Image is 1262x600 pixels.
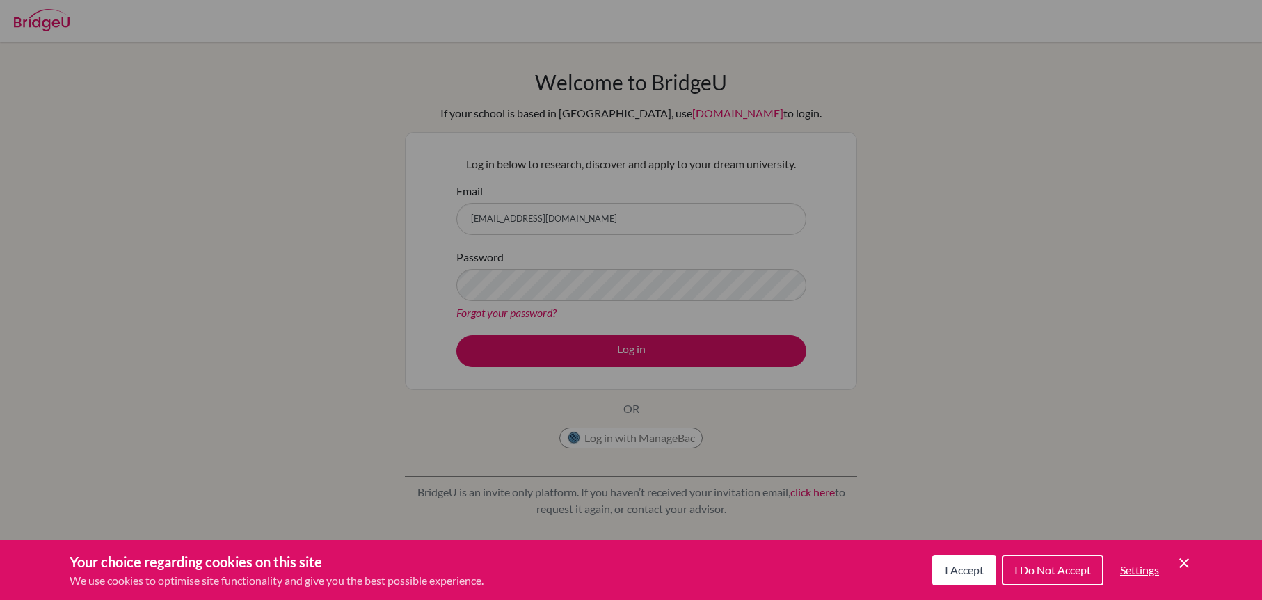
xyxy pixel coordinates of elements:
span: I Do Not Accept [1014,563,1091,576]
p: We use cookies to optimise site functionality and give you the best possible experience. [70,572,484,589]
button: I Accept [932,555,996,585]
button: Settings [1109,556,1170,584]
button: I Do Not Accept [1002,555,1103,585]
h3: Your choice regarding cookies on this site [70,551,484,572]
button: Save and close [1176,555,1192,571]
span: Settings [1120,563,1159,576]
span: I Accept [945,563,984,576]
